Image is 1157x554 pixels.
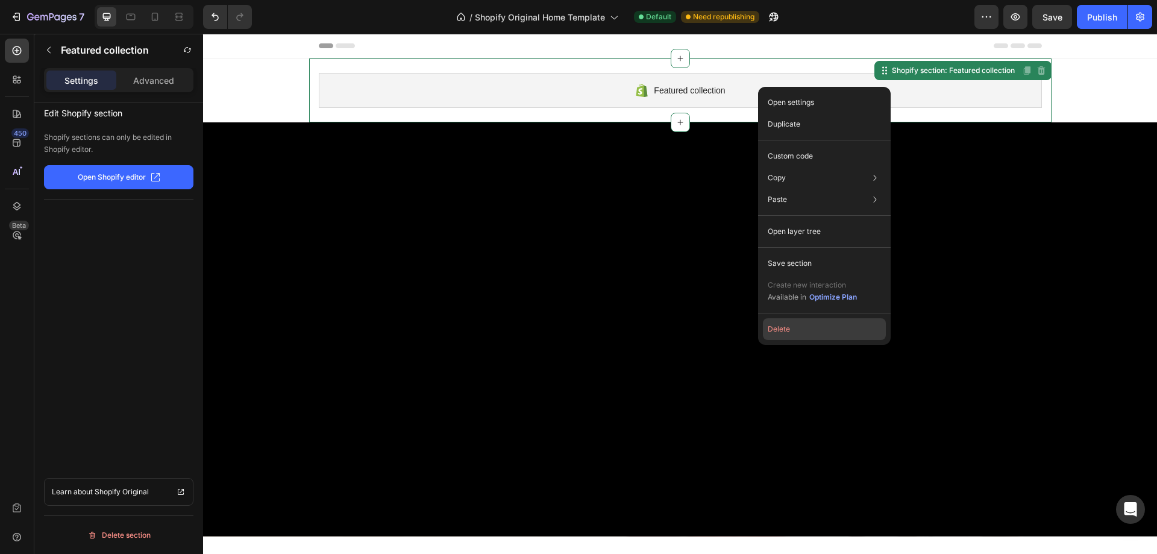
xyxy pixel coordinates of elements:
p: Shopify Original [95,486,149,498]
span: Default [646,11,671,22]
p: 7 [79,10,84,24]
p: Copy [768,172,786,183]
p: Open Shopify editor [78,172,146,183]
p: Featured collection [61,43,149,57]
p: Settings [64,74,98,87]
p: Duplicate [768,119,800,130]
span: / [469,11,472,24]
p: Learn about [52,486,93,498]
span: Need republishing [693,11,754,22]
p: Advanced [133,74,174,87]
div: 450 [11,128,29,138]
span: Available in [768,292,806,301]
div: Shopify section: Featured collection [686,31,814,42]
button: Save [1032,5,1072,29]
button: Publish [1077,5,1127,29]
div: Optimize Plan [809,292,857,303]
p: Edit Shopify section [44,102,193,121]
p: Custom code [768,151,813,162]
div: Beta [9,221,29,230]
iframe: To enrich screen reader interactions, please activate Accessibility in Grammarly extension settings [203,34,1157,554]
span: Save [1043,12,1062,22]
button: Open Shopify editor [44,165,193,189]
div: Undo/Redo [203,5,252,29]
span: Shopify Original Home Template [475,11,605,24]
span: Featured collection [451,49,522,64]
p: Open settings [768,97,814,108]
button: Delete section [44,526,193,545]
p: Create new interaction [768,279,858,291]
div: Publish [1087,11,1117,24]
div: Delete section [87,528,151,543]
div: Open Intercom Messenger [1116,495,1145,524]
p: Open layer tree [768,226,821,237]
p: Shopify sections can only be edited in Shopify editor. [44,131,193,156]
p: Save section [768,258,812,269]
button: 7 [5,5,90,29]
p: Paste [768,194,787,205]
a: Learn about Shopify Original [44,478,193,506]
button: Delete [763,318,886,340]
button: Optimize Plan [809,291,858,303]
